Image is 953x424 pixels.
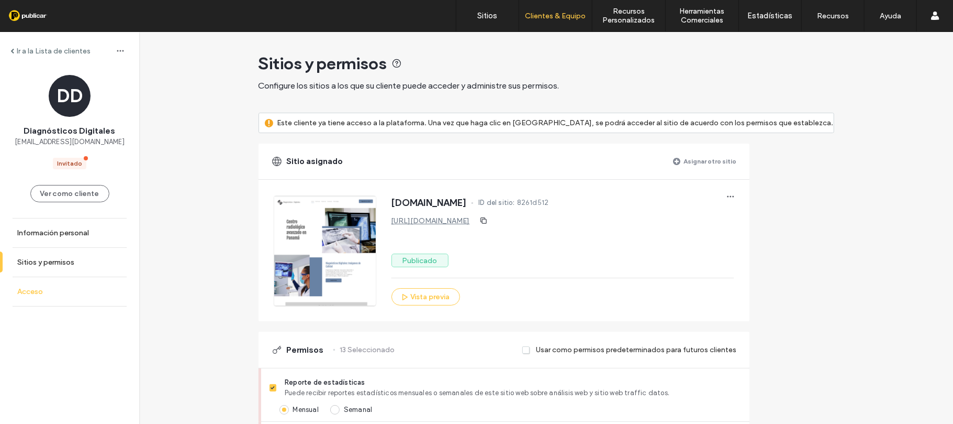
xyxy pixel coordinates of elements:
[592,7,665,25] label: Recursos Personalizados
[344,406,372,414] span: Semanal
[24,125,115,137] span: Diagnósticos Digitales
[285,377,741,388] span: Reporte de estadísticas
[17,229,89,237] label: Información personal
[880,12,901,20] label: Ayuda
[391,198,467,208] span: [DOMAIN_NAME]
[666,7,738,25] label: Herramientas Comerciales
[340,340,395,360] label: 13 Seleccionado
[748,11,793,20] label: Estadísticas
[287,344,324,356] span: Permisos
[478,11,498,20] label: Sitios
[23,7,51,17] span: Ayuda
[259,53,387,74] span: Sitios y permisos
[277,113,834,133] label: Este cliente ya tiene acceso a la plataforma. Una vez que haga clic en [GEOGRAPHIC_DATA], se podr...
[391,254,449,267] label: Publicado
[30,185,109,202] button: Ver como cliente
[17,47,91,56] label: Ir a la Lista de clientes
[57,159,82,168] div: Invitado
[17,258,74,267] label: Sitios y permisos
[293,406,319,414] span: Mensual
[478,198,515,208] span: ID del sitio:
[684,152,737,170] label: Asignar otro sitio
[287,156,343,167] span: Sitio asignado
[536,340,737,360] label: Usar como permisos predeterminados para futuros clientes
[391,216,470,225] a: [URL][DOMAIN_NAME]
[17,287,43,296] label: Acceso
[391,288,460,306] button: Vista previa
[817,12,849,20] label: Recursos
[517,198,549,208] span: 8261d512
[285,388,741,398] span: Puede recibir reportes estadísticos mensuales o semanales de este sitio web sobre análisis web y ...
[49,75,91,117] div: DD
[15,137,125,147] span: [EMAIL_ADDRESS][DOMAIN_NAME]
[525,12,586,20] label: Clientes & Equipo
[259,81,559,91] span: Configure los sitios a los que su cliente puede acceder y administre sus permisos.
